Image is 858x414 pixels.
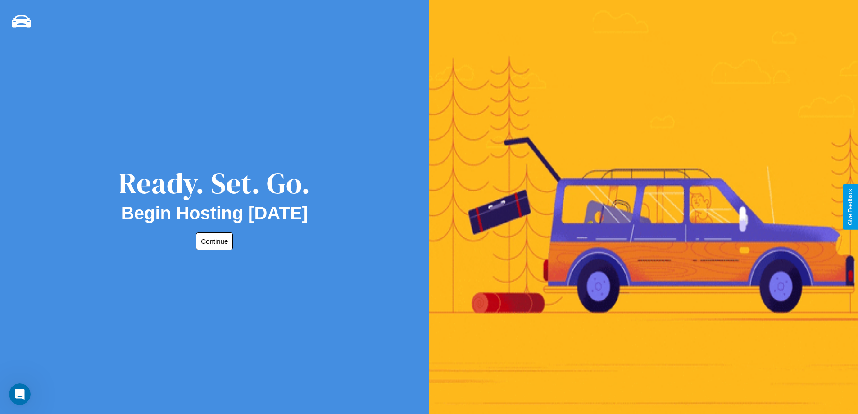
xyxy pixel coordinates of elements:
[9,383,31,405] iframe: Intercom live chat
[118,163,310,203] div: Ready. Set. Go.
[847,189,853,225] div: Give Feedback
[121,203,308,223] h2: Begin Hosting [DATE]
[196,232,233,250] button: Continue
